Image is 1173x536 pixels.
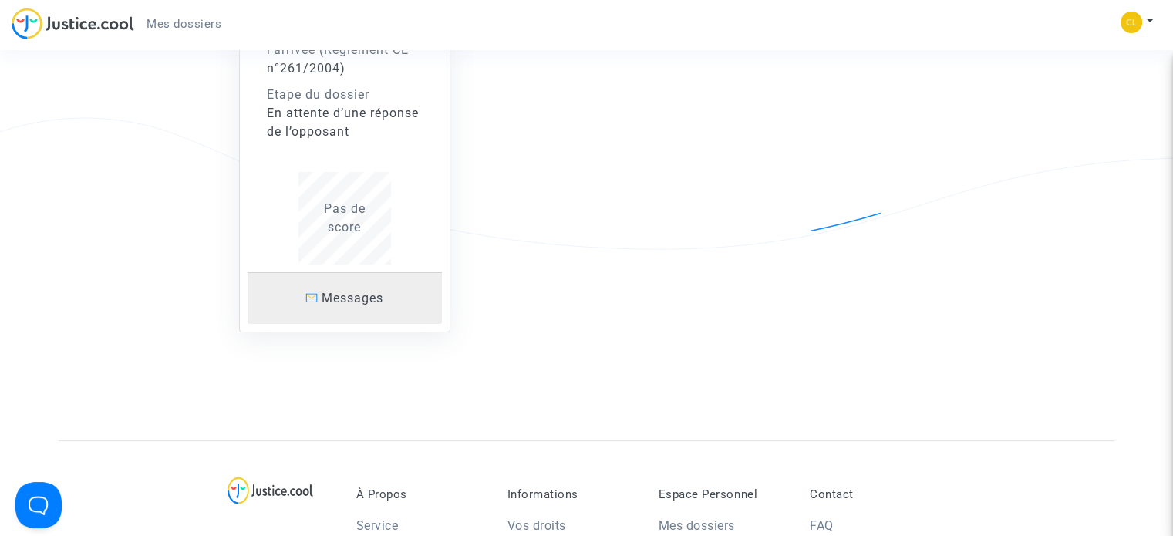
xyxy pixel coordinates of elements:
a: Mes dossiers [134,12,234,35]
div: En attente d’une réponse de l’opposant [267,104,423,141]
a: Messages [248,272,442,324]
div: Etape du dossier [267,86,423,104]
span: Messages [322,291,383,305]
a: Mes dossiers [659,518,735,533]
img: 90cc0293ee345e8b5c2c2cf7a70d2bb7 [1121,12,1142,33]
a: FAQ [810,518,834,533]
p: Espace Personnel [659,487,787,501]
span: Retard de vol à l'arrivée (Règlement CE n°261/2004) [267,24,409,76]
p: À Propos [356,487,484,501]
p: Informations [507,487,635,501]
span: Mes dossiers [147,17,221,31]
iframe: Help Scout Beacon - Open [15,482,62,528]
span: Pas de score [324,201,366,234]
a: Service [356,518,399,533]
img: logo-lg.svg [228,477,313,504]
p: Contact [810,487,938,501]
img: jc-logo.svg [12,8,134,39]
a: Vos droits [507,518,566,533]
